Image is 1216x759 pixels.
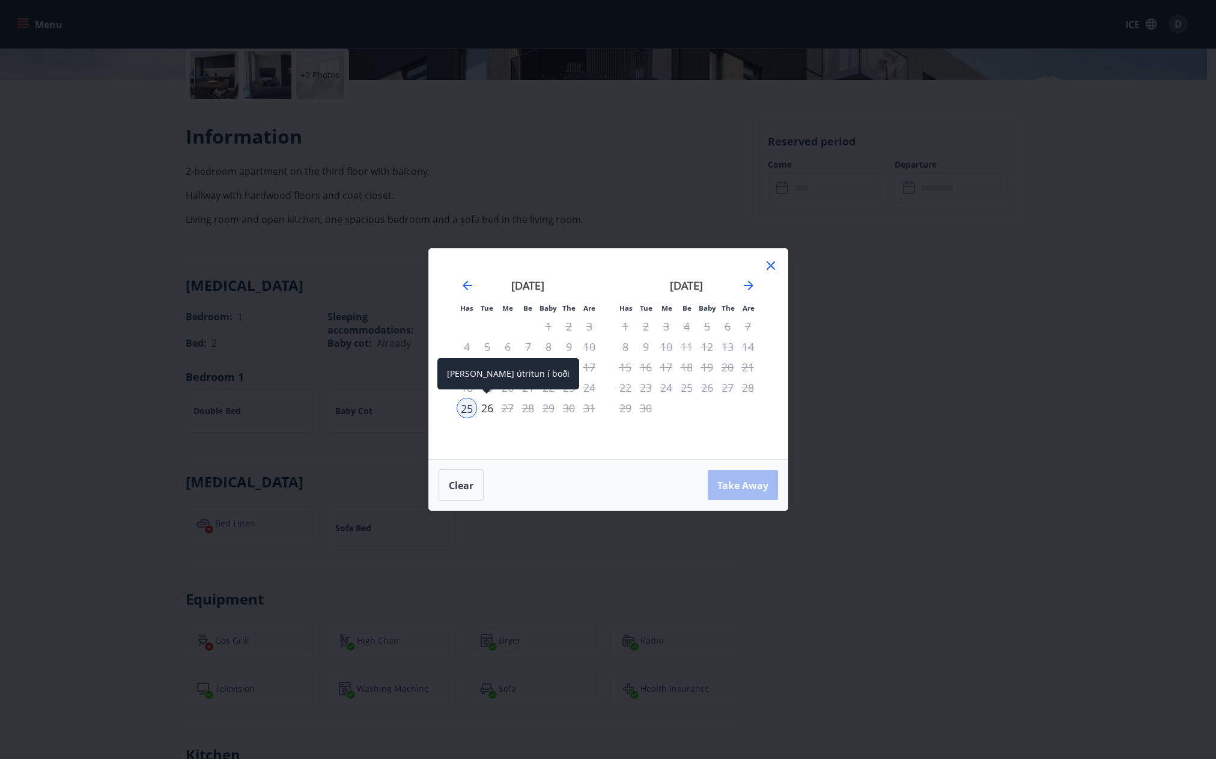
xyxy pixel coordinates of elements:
[559,357,579,377] td: Not available. Saturday, August 16, 2025
[738,357,758,377] td: Not available. Sunday, September 21, 2025
[615,357,636,377] td: Not available. mánudagur, 15. september 2025
[661,303,672,312] font: Me
[457,398,477,418] div: Check-in only available
[437,358,579,389] div: [PERSON_NAME] útritun í boði
[511,278,544,293] font: [DATE]
[656,377,676,398] div: Check-out only available
[615,377,636,398] td: Not available. mánudagur, 22. september 2025
[481,401,493,415] font: 26
[676,377,697,398] td: Not available. fimmtudagur, 25. september 2025
[697,377,717,398] td: Not available. Friday, September 26, 2025
[579,377,600,398] td: Not available. Sunday, August 24, 2025
[717,377,738,398] td: Not available. Saturday, September 27, 2025
[676,357,697,377] td: Not available. Thursday, September 18, 2025
[481,303,493,312] font: Tue
[656,357,676,377] div: Check-out only available
[640,303,652,312] font: Tue
[743,303,755,312] font: Are
[704,319,710,334] font: 5
[443,263,773,445] div: Calendar
[676,316,697,337] td: Not available. fimmtudagur, 4. september 2025
[656,357,676,377] td: Not available. Wednesday, September 17, 2025
[615,337,636,357] td: Not available. mánudagur, 8. september 2025
[615,316,636,337] td: Not available. mánudagur, 1. september 2025
[670,278,703,293] font: [DATE]
[477,357,497,377] td: Not available. Tuesday, August 12, 2025
[543,401,555,415] font: 29
[538,316,559,337] td: Not available. Friday, August 1, 2025
[457,357,477,377] td: Not available. Monday, August 11, 2025
[636,316,656,337] td: Not available. þriðjudagur, 2. september 2025
[697,377,717,398] div: Check-out only available
[538,398,559,418] td: Not available. Friday, August 29, 2025
[518,398,538,418] td: Not available. fimmtudagur, 28. ágúst 2025
[497,357,518,377] td: Not available. Wednesday, August 13, 2025
[449,479,473,492] font: Clear
[579,337,600,357] td: Not available. Sunday, August 10, 2025
[579,316,600,337] td: Not available. Sunday, August 3, 2025
[619,303,633,312] font: Has
[518,357,538,377] td: Not available. Thursday, August 14, 2025
[615,398,636,418] td: Not available. mánudagur, 29. september 2025
[518,337,538,357] td: Not available. Thursday, August 7, 2025
[697,337,717,357] td: Not available. föstudagur, 12. september 2025
[717,337,738,357] td: Not available. laugardagur, 13. september 2025
[460,303,473,312] font: Has
[741,278,756,293] div: Move forward to switch to the next month.
[699,303,716,312] font: Baby
[636,357,656,377] td: Not available. þriðjudagur, 16. september 2025
[538,398,559,418] div: Check-out only available
[717,357,738,377] td: Not available. Saturday, September 20, 2025
[656,337,676,357] td: Not available. miðvikudagur, 10. september 2025
[682,303,692,312] font: Be
[477,398,497,418] td: Choose þriðjudagur, 26. ágúst 2025 as your check-out date. It’s available.
[722,303,735,312] font: The
[523,303,532,312] font: Be
[738,377,758,398] td: Not available. Sunday, September 28, 2025
[738,337,758,357] td: Not available. sunnudagur, 14. september 2025
[538,337,559,357] td: Not available. Friday, August 8, 2025
[497,398,518,418] td: Not available. Wednesday, August 27, 2025
[562,303,576,312] font: The
[656,316,676,337] td: Not available. miðvikudagur, 3. september 2025
[660,360,672,374] font: 17
[457,398,477,418] td: Selected as start date. mánudagur, 25. ágúst 2025
[579,357,600,377] td: Not available. Sunday, August 17, 2025
[697,357,717,377] td: Not available. Friday, September 19, 2025
[439,469,484,501] button: Clear
[701,380,713,395] font: 26
[540,303,557,312] font: Baby
[656,377,676,398] td: Not available. Wednesday, September 24, 2025
[717,316,738,337] td: Not available. Saturday, September 6, 2025
[583,303,595,312] font: Are
[538,357,559,377] td: Not available. Friday, August 15, 2025
[477,337,497,357] td: Not available. Tuesday, August 5, 2025
[738,316,758,337] td: Not available. Sunday, September 7, 2025
[502,303,513,312] font: Me
[636,377,656,398] td: Not available. þriðjudagur, 23. september 2025
[579,398,600,418] td: Not available. Sunday, August 31, 2025
[460,278,475,293] div: Move backward to switch to the previous month.
[497,337,518,357] td: Not available. Wednesday, August 6, 2025
[697,316,717,337] div: Check-out only available
[559,316,579,337] td: Not available. Saturday, August 2, 2025
[477,398,497,418] div: Check-out only available
[636,337,656,357] td: Not available. þriðjudagur, 9. september 2025
[457,337,477,357] td: Not available. Monday, August 4, 2025
[660,380,672,395] font: 24
[559,398,579,418] td: Not available. Saturday, August 30, 2025
[559,337,579,357] td: Not available. Saturday, August 9, 2025
[636,398,656,418] td: Not available. þriðjudagur, 30. september 2025
[676,337,697,357] td: Not available. fimmtudagur, 11. september 2025
[697,316,717,337] td: Not available. Friday, September 5, 2025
